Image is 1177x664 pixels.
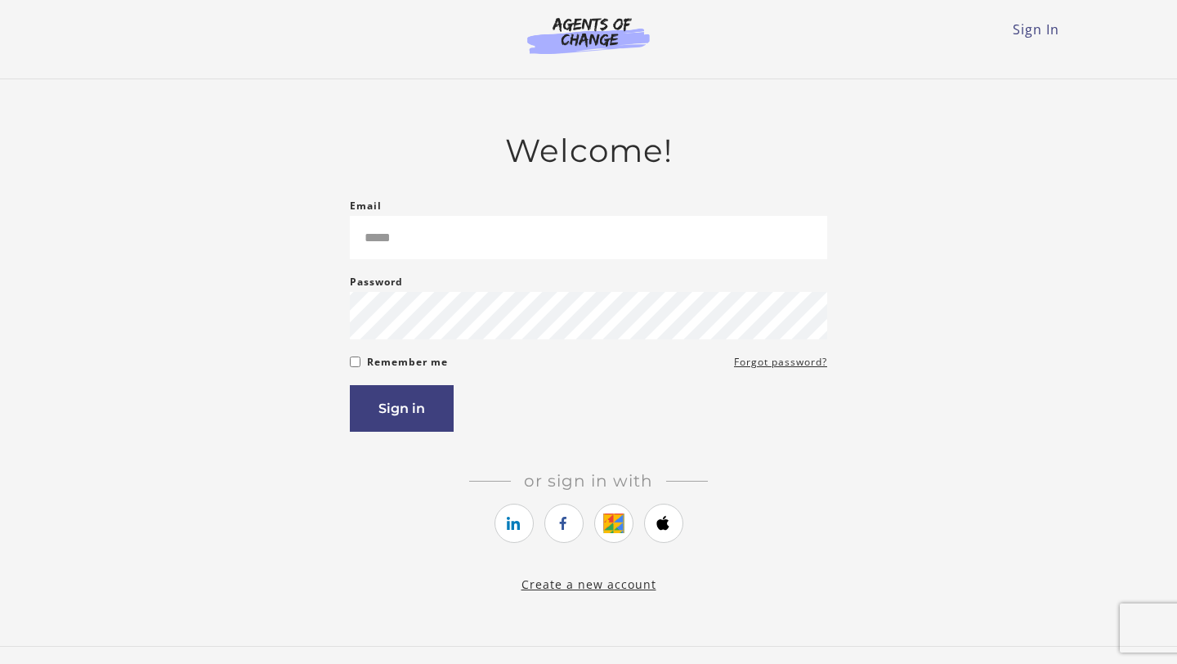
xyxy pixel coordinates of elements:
a: Create a new account [521,577,656,592]
a: https://courses.thinkific.com/users/auth/facebook?ss%5Breferral%5D=&ss%5Buser_return_to%5D=&ss%5B... [544,504,584,543]
a: Forgot password? [734,352,827,372]
a: Sign In [1013,20,1059,38]
label: Password [350,272,403,292]
label: Email [350,196,382,216]
a: https://courses.thinkific.com/users/auth/apple?ss%5Breferral%5D=&ss%5Buser_return_to%5D=&ss%5Bvis... [644,504,683,543]
a: https://courses.thinkific.com/users/auth/google?ss%5Breferral%5D=&ss%5Buser_return_to%5D=&ss%5Bvi... [594,504,633,543]
a: https://courses.thinkific.com/users/auth/linkedin?ss%5Breferral%5D=&ss%5Buser_return_to%5D=&ss%5B... [495,504,534,543]
label: Remember me [367,352,448,372]
span: Or sign in with [511,471,666,491]
img: Agents of Change Logo [510,16,667,54]
h2: Welcome! [350,132,827,170]
button: Sign in [350,385,454,432]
